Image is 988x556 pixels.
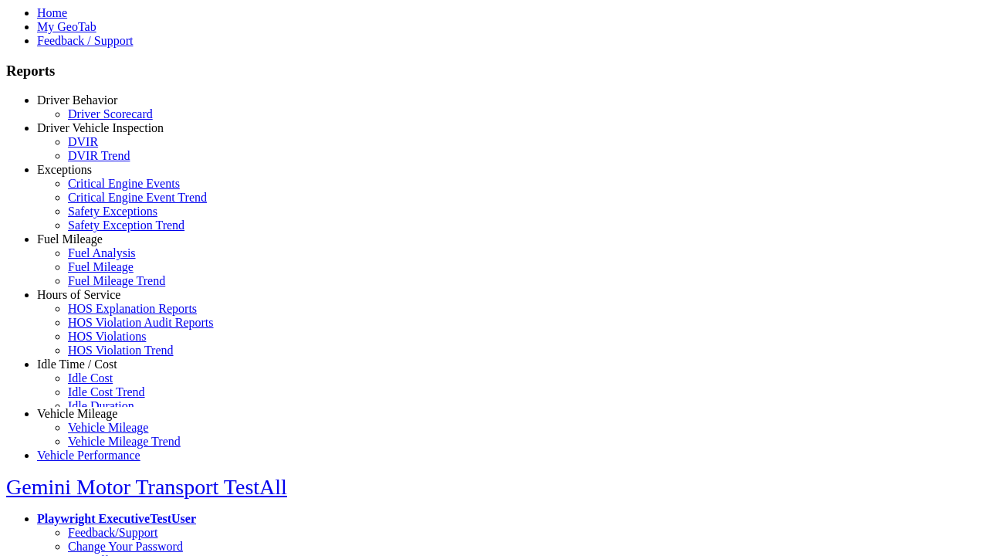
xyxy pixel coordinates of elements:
a: DVIR [68,135,98,148]
a: Gemini Motor Transport TestAll [6,475,287,499]
a: Playwright ExecutiveTestUser [37,512,196,525]
a: Home [37,6,67,19]
a: Vehicle Mileage Trend [68,435,181,448]
a: Idle Duration [68,399,134,412]
a: Fuel Mileage Trend [68,274,165,287]
a: Fuel Mileage [68,260,134,273]
a: DVIR Trend [68,149,130,162]
a: Vehicle Performance [37,449,140,462]
a: Change Your Password [68,540,183,553]
a: Critical Engine Event Trend [68,191,207,204]
a: Idle Cost [68,371,113,385]
h3: Reports [6,63,982,80]
a: Vehicle Mileage [68,421,148,434]
a: My GeoTab [37,20,96,33]
a: Driver Scorecard [68,107,153,120]
a: Hours of Service [37,288,120,301]
a: Vehicle Mileage [37,407,117,420]
a: HOS Explanation Reports [68,302,197,315]
a: Feedback / Support [37,34,133,47]
a: Exceptions [37,163,92,176]
a: Driver Behavior [37,93,117,107]
a: Critical Engine Events [68,177,180,190]
a: Safety Exception Trend [68,219,184,232]
a: Idle Cost Trend [68,385,145,398]
a: Idle Time / Cost [37,358,117,371]
a: Feedback/Support [68,526,157,539]
a: HOS Violations [68,330,146,343]
a: Fuel Analysis [68,246,136,259]
a: Fuel Mileage [37,232,103,246]
a: HOS Violation Audit Reports [68,316,214,329]
a: HOS Violation Trend [68,344,174,357]
a: Safety Exceptions [68,205,157,218]
a: Driver Vehicle Inspection [37,121,164,134]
